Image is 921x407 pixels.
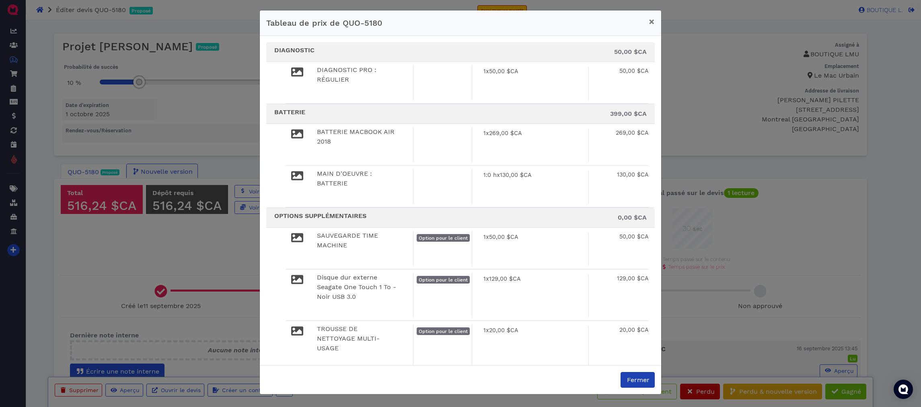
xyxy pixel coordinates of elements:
span: 20,00 $CA [489,326,518,335]
div: SAUVEGARDE TIME MACHINE [317,231,396,250]
span: Tableau de prix de QUO-5180 [266,18,382,28]
span: 0,00 $CA [618,214,647,221]
span: x [486,326,489,335]
span: 1 [483,129,486,138]
span: 1 [483,275,486,284]
span: 50,00 $CA [619,233,649,240]
span: Option pour le client [419,329,468,334]
span: 50,00 $CA [619,68,649,74]
span: 130,00 $CA [500,171,532,180]
span: 269,00 $CA [616,129,649,136]
span: 50,00 $CA [614,48,647,55]
strong: BATTERIE [274,108,305,116]
span: × [649,16,655,27]
span: 1 [483,233,486,242]
span: x [486,129,489,138]
span: 399,00 $CA [610,110,647,117]
div: Disque dur externe Seagate One Touch 1 To - Noir USB 3.0 [317,273,396,302]
span: Fermer [626,376,650,384]
span: 20,00 $CA [619,327,649,333]
strong: DIAGNOSTIC [274,46,315,54]
span: 269,00 $CA [489,129,522,138]
span: 129,00 $CA [617,275,649,282]
div: TROUSSE DE NETTOYAGE MULTI-USAGE [317,324,396,353]
span: 50,00 $CA [489,233,518,242]
div: Open Intercom Messenger [894,380,913,399]
span: x [486,275,489,284]
div: BATTERIE MACBOOK AIR 2018 [317,127,396,146]
span: Option pour le client [419,236,468,240]
span: 1:0 h [483,171,497,180]
span: x [486,67,489,76]
button: Close [642,10,661,33]
button: Fermer [621,372,655,388]
strong: OPTIONS SUPPLÉMENTAIRES [274,212,366,220]
div: DIAGNOSTIC PRO : RÉGULIER [317,65,396,84]
span: 1 [483,67,486,76]
span: 130,00 $CA [617,171,649,178]
span: 129,00 $CA [489,275,521,284]
span: Option pour le client [419,277,468,282]
span: 1 [483,326,486,335]
span: x [497,171,500,180]
div: MAIN D'OEUVRE : BATTERIE [317,169,396,188]
span: x [486,233,489,242]
span: 50,00 $CA [489,67,518,76]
